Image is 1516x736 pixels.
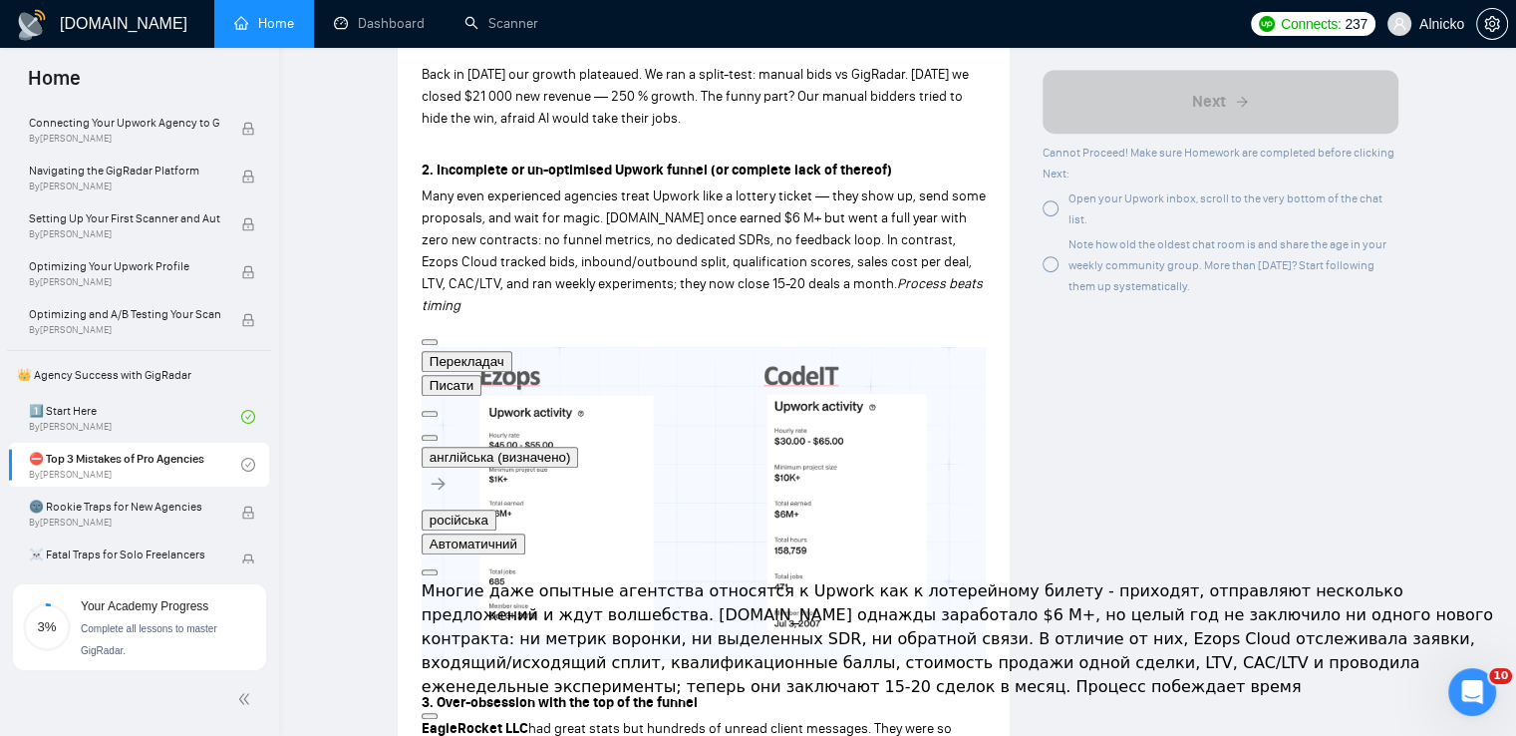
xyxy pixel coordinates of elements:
[1281,13,1341,35] span: Connects:
[29,497,220,517] span: 🌚 Rookie Traps for New Agencies
[29,443,241,487] a: ⛔ Top 3 Mistakes of Pro AgenciesBy[PERSON_NAME]
[1476,8,1508,40] button: setting
[241,553,255,567] span: lock
[1345,13,1366,35] span: 237
[81,599,208,613] span: Your Academy Progress
[1192,90,1226,114] span: Next
[81,623,217,656] span: Complete all lessons to master GigRadar.
[29,161,220,181] span: Navigating the GigRadar Platform
[241,410,255,424] span: check-circle
[241,265,255,279] span: lock
[29,256,220,276] span: Optimizing Your Upwork Profile
[29,304,220,324] span: Optimizing and A/B Testing Your Scanner for Better Results
[334,15,425,32] a: dashboardDashboard
[1476,16,1508,32] a: setting
[9,355,269,395] span: 👑 Agency Success with GigRadar
[1392,17,1406,31] span: user
[1043,146,1394,181] span: Cannot Proceed! Make sure Homework are completed before clicking Next:
[464,15,538,32] a: searchScanner
[29,276,220,288] span: By [PERSON_NAME]
[1068,237,1386,293] span: Note how old the oldest chat room is and share the age in your weekly community group. More than ...
[29,113,220,133] span: Connecting Your Upwork Agency to GigRadar
[29,181,220,192] span: By [PERSON_NAME]
[241,217,255,231] span: lock
[1259,16,1275,32] img: upwork-logo.png
[241,122,255,136] span: lock
[241,313,255,327] span: lock
[422,187,986,292] span: Many even experienced agencies treat Upwork like a lottery ticket — they show up, send some propo...
[241,170,255,184] span: lock
[23,620,71,633] span: 3%
[29,208,220,228] span: Setting Up Your First Scanner and Auto-Bidder
[241,506,255,520] span: lock
[29,228,220,240] span: By [PERSON_NAME]
[29,545,220,564] span: ☠️ Fatal Traps for Solo Freelancers
[16,9,48,41] img: logo
[29,133,220,145] span: By [PERSON_NAME]
[1477,16,1507,32] span: setting
[29,395,241,439] a: 1️⃣ Start HereBy[PERSON_NAME]
[234,15,294,32] a: homeHome
[29,517,220,529] span: By [PERSON_NAME]
[241,458,255,472] span: check-circle
[237,689,257,709] span: double-left
[422,162,892,179] strong: 2. Incomplete or un-optimised Upwork funnel (or complete lack of thereof)
[12,64,97,106] span: Home
[1068,191,1382,226] span: Open your Upwork inbox, scroll to the very bottom of the chat list.
[1043,70,1398,134] button: Next
[422,66,969,127] span: Back in [DATE] our growth plateaued. We ran a split-test: manual bids vs GigRadar. [DATE] we clos...
[29,324,220,336] span: By [PERSON_NAME]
